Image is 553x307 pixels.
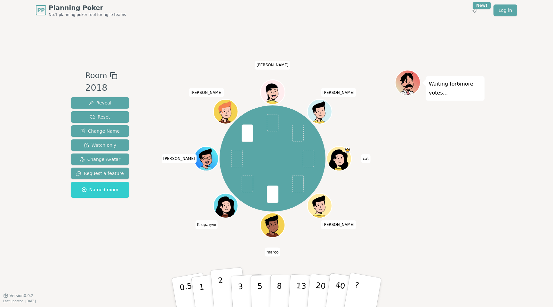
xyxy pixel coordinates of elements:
span: Click to change your name [196,220,218,229]
button: Version0.9.2 [3,293,34,298]
span: Change Name [80,128,120,134]
button: Watch only [71,139,129,151]
button: Named room [71,182,129,198]
span: Watch only [84,142,116,148]
span: No.1 planning poker tool for agile teams [49,12,126,17]
span: Click to change your name [265,247,280,256]
span: Reveal [89,100,111,106]
div: New! [473,2,491,9]
p: Waiting for 6 more votes... [429,79,481,97]
a: PPPlanning PokerNo.1 planning poker tool for agile teams [36,3,126,17]
button: Request a feature [71,168,129,179]
span: Click to change your name [255,61,290,70]
span: Room [85,70,107,81]
span: PP [37,6,44,14]
span: Click to change your name [321,220,356,229]
span: Request a feature [76,170,124,177]
button: Reveal [71,97,129,109]
span: Version 0.9.2 [10,293,34,298]
span: Click to change your name [189,88,224,97]
span: Click to change your name [162,154,197,163]
span: Change Avatar [80,156,121,162]
span: Reset [90,114,110,120]
button: Change Name [71,125,129,137]
span: Click to change your name [321,88,356,97]
span: (you) [208,224,216,227]
div: 2018 [85,81,117,95]
span: Click to change your name [361,154,371,163]
button: Reset [71,111,129,123]
span: Planning Poker [49,3,126,12]
button: Click to change your avatar [214,194,237,217]
button: Change Avatar [71,153,129,165]
button: New! [469,4,481,16]
span: Named room [82,187,118,193]
span: cat is the host [344,147,350,153]
span: Last updated: [DATE] [3,299,36,303]
a: Log in [493,4,517,16]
